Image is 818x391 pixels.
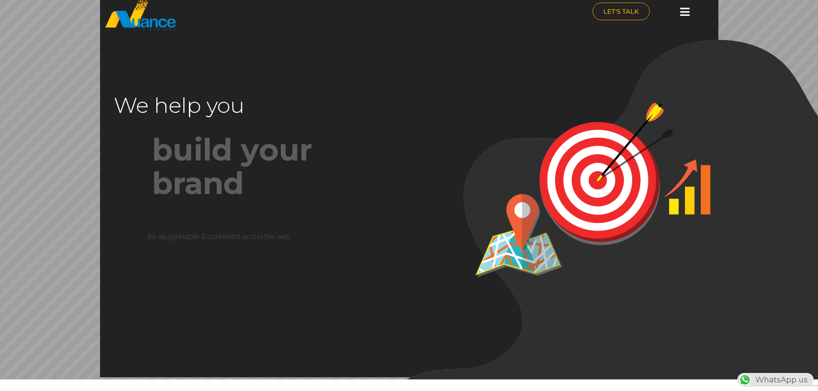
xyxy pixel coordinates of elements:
div: & [201,232,206,241]
div: h [267,232,271,241]
div: s [224,232,228,241]
div: o [252,232,256,241]
div: t [265,232,267,241]
div: n [234,232,238,241]
div: e [160,232,164,241]
div: n [215,232,219,241]
a: WhatsAppWhatsApp us [737,375,814,385]
div: c [164,232,168,241]
div: e [152,232,156,241]
div: c [207,232,211,241]
div: c [246,232,250,241]
div: l [193,232,195,241]
div: r [250,232,252,241]
div: b [286,232,290,241]
div: o [211,232,215,241]
div: B [147,232,152,241]
div: g [172,232,176,241]
div: t [228,232,230,241]
div: n [176,232,179,241]
div: e [195,232,199,241]
rs-layer: build your brand [152,133,417,200]
div: t [238,232,240,241]
div: w [277,232,282,241]
div: WhatsApp us [737,373,814,387]
div: s [260,232,263,241]
div: a [185,232,189,241]
rs-layer: We help you [114,84,381,127]
div: e [271,232,275,241]
div: s [219,232,222,241]
div: b [189,232,193,241]
div: o [168,232,172,241]
div: e [282,232,286,241]
div: r [158,232,160,241]
div: i [222,232,225,241]
span: LET'S TALK [603,8,639,15]
a: LET'S TALK [593,3,650,20]
div: s [182,232,185,241]
div: i [179,232,182,241]
div: e [230,232,234,241]
div: a [242,232,246,241]
img: WhatsApp [738,373,752,387]
div: s [256,232,260,241]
